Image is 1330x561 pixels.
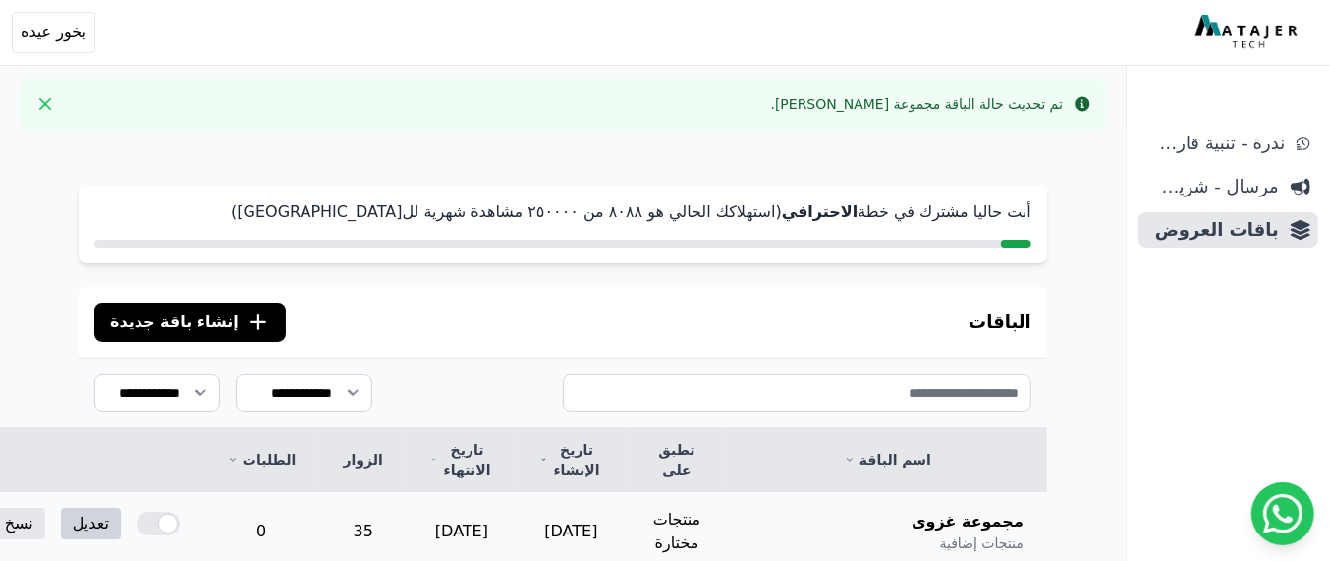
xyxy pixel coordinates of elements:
a: اسم الباقة [751,450,1024,470]
a: الطلبات [227,450,296,470]
span: ندرة - تنبية قارب علي النفاذ [1146,130,1285,157]
a: تاريخ الانتهاء [430,440,493,479]
a: تاريخ الإنشاء [540,440,602,479]
span: منتجات إضافية [940,533,1024,553]
span: مجموعة غزوى [912,510,1024,533]
span: إنشاء باقة جديدة [110,310,239,334]
a: تعديل [61,508,121,539]
span: باقات العروض [1146,216,1279,244]
button: Close [29,88,61,120]
img: MatajerTech Logo [1195,15,1302,50]
div: تم تحديث حالة الباقة مجموعة [PERSON_NAME]. [771,94,1063,114]
button: بخور عيده [12,12,95,53]
th: الزوار [319,428,407,492]
span: بخور عيده [21,21,86,44]
h3: الباقات [969,309,1031,336]
th: تطبق على [626,428,728,492]
button: إنشاء باقة جديدة [94,303,286,342]
span: مرسال - شريط دعاية [1146,173,1279,200]
p: أنت حاليا مشترك في خطة (استهلاكك الحالي هو ٨۰٨٨ من ٢٥۰۰۰۰ مشاهدة شهرية لل[GEOGRAPHIC_DATA]) [94,200,1031,224]
strong: الاحترافي [782,202,859,221]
